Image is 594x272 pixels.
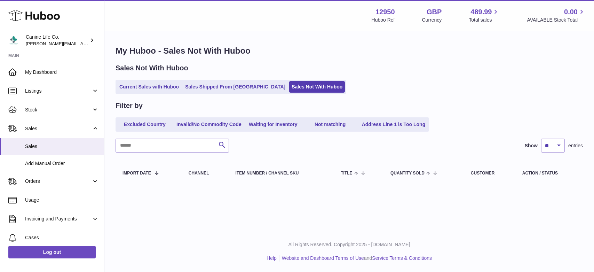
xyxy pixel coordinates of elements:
a: 0.00 AVAILABLE Stock Total [527,7,586,23]
a: Current Sales with Huboo [117,81,181,93]
a: Excluded Country [117,119,173,130]
span: AVAILABLE Stock Total [527,17,586,23]
a: Service Terms & Conditions [372,255,432,261]
label: Show [525,142,538,149]
div: Huboo Ref [372,17,395,23]
span: Sales [25,125,92,132]
a: Not matching [302,119,358,130]
div: Action / Status [522,171,576,176]
p: All Rights Reserved. Copyright 2025 - [DOMAIN_NAME] [110,241,588,248]
h1: My Huboo - Sales Not With Huboo [116,45,583,56]
span: Usage [25,197,99,203]
li: and [279,255,432,262]
span: Add Manual Order [25,160,99,167]
span: Invoicing and Payments [25,216,92,222]
span: Orders [25,178,92,185]
a: Address Line 1 is Too Long [359,119,428,130]
span: [PERSON_NAME][EMAIL_ADDRESS][DOMAIN_NAME] [26,41,140,46]
span: Sales [25,143,99,150]
span: My Dashboard [25,69,99,76]
strong: 12950 [375,7,395,17]
div: Item Number / Channel SKU [236,171,327,176]
span: 0.00 [564,7,578,17]
a: Website and Dashboard Terms of Use [282,255,364,261]
div: Canine Life Co. [26,34,88,47]
h2: Sales Not With Huboo [116,63,188,73]
a: Help [267,255,277,261]
span: Title [341,171,352,176]
span: 489.99 [470,7,492,17]
div: Currency [422,17,442,23]
div: Customer [471,171,508,176]
span: Listings [25,88,92,94]
h2: Filter by [116,101,143,110]
span: Quantity Sold [390,171,425,176]
span: Stock [25,107,92,113]
span: Import date [122,171,151,176]
span: entries [568,142,583,149]
a: Sales Shipped From [GEOGRAPHIC_DATA] [183,81,288,93]
a: Sales Not With Huboo [289,81,345,93]
strong: GBP [427,7,442,17]
a: Waiting for Inventory [245,119,301,130]
a: 489.99 Total sales [469,7,500,23]
span: Total sales [469,17,500,23]
a: Invalid/No Commodity Code [174,119,244,130]
a: Log out [8,246,96,258]
img: kevin@clsgltd.co.uk [8,35,19,46]
div: Channel [189,171,222,176]
span: Cases [25,234,99,241]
